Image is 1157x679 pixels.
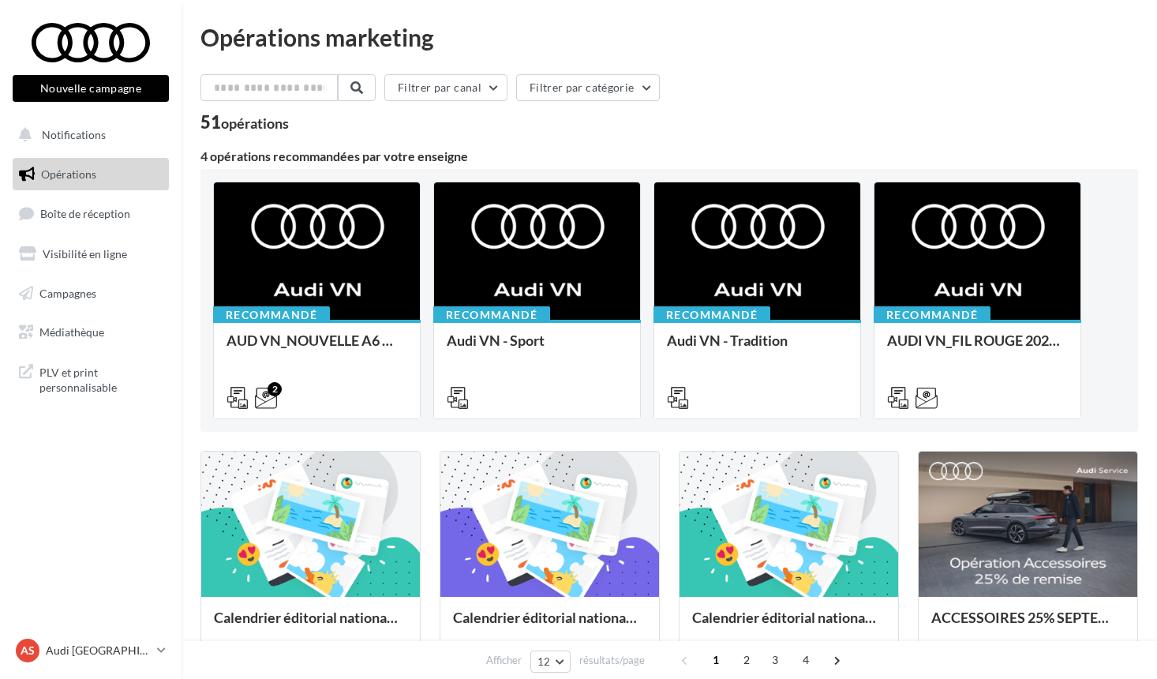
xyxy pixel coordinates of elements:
[692,610,886,641] div: Calendrier éditorial national : du 02.09 au 15.09
[453,610,646,641] div: Calendrier éditorial national : semaine du 08.09 au 14.09
[21,643,35,658] span: AS
[200,114,289,131] div: 51
[9,277,172,310] a: Campagnes
[9,197,172,231] a: Boîte de réception
[46,643,151,658] p: Audi [GEOGRAPHIC_DATA]
[793,647,818,673] span: 4
[653,306,770,324] div: Recommandé
[579,653,645,668] span: résultats/page
[537,655,551,668] span: 12
[447,332,627,364] div: Audi VN - Sport
[214,610,407,641] div: Calendrier éditorial national : semaine du 15.09 au 21.09
[530,651,571,673] button: 12
[9,238,172,271] a: Visibilité en ligne
[40,207,130,220] span: Boîte de réception
[734,647,759,673] span: 2
[887,332,1068,364] div: AUDI VN_FIL ROUGE 2025 - A1, Q2, Q3, Q5 et Q4 e-tron
[384,74,507,101] button: Filtrer par canal
[39,362,163,396] span: PLV et print personnalisable
[9,118,166,152] button: Notifications
[874,306,990,324] div: Recommandé
[516,74,660,101] button: Filtrer par catégorie
[39,286,96,299] span: Campagnes
[667,332,848,364] div: Audi VN - Tradition
[13,636,169,666] a: AS Audi [GEOGRAPHIC_DATA]
[200,150,1138,163] div: 4 opérations recommandées par votre enseigne
[221,116,289,130] div: opérations
[227,332,407,364] div: AUD VN_NOUVELLE A6 e-tron
[9,158,172,191] a: Opérations
[433,306,550,324] div: Recommandé
[43,247,127,261] span: Visibilité en ligne
[213,306,330,324] div: Recommandé
[9,316,172,349] a: Médiathèque
[931,610,1125,641] div: ACCESSOIRES 25% SEPTEMBRE - AUDI SERVICE
[42,128,106,141] span: Notifications
[9,355,172,402] a: PLV et print personnalisable
[41,167,96,181] span: Opérations
[268,382,282,396] div: 2
[39,325,104,339] span: Médiathèque
[762,647,788,673] span: 3
[703,647,728,673] span: 1
[200,25,1138,49] div: Opérations marketing
[13,75,169,102] button: Nouvelle campagne
[486,653,522,668] span: Afficher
